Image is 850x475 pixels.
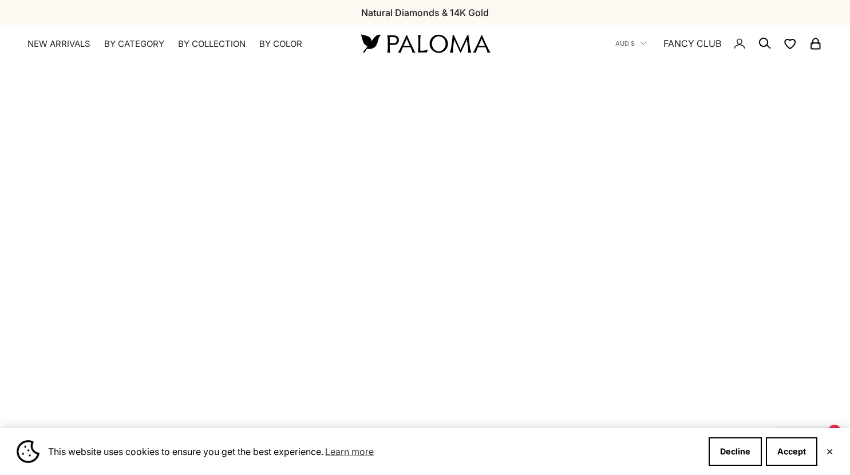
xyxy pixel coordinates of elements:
button: AUD $ [615,38,646,49]
a: FANCY CLUB [663,36,721,51]
img: Cookie banner [17,440,39,463]
nav: Secondary navigation [615,25,823,62]
a: Learn more [323,443,375,460]
a: NEW ARRIVALS [27,38,90,50]
span: This website uses cookies to ensure you get the best experience. [48,443,699,460]
nav: Primary navigation [27,38,334,50]
summary: By Category [104,38,164,50]
span: AUD $ [615,38,635,49]
button: Decline [709,437,762,466]
p: Natural Diamonds & 14K Gold [361,5,489,20]
button: Close [826,448,833,455]
summary: By Collection [178,38,246,50]
summary: By Color [259,38,302,50]
button: Accept [766,437,817,466]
